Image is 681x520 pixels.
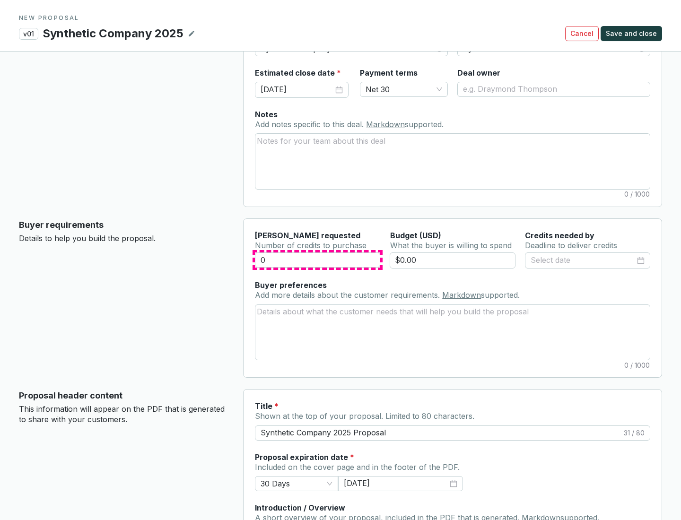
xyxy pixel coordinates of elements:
p: Proposal header content [19,389,228,402]
span: supported. [481,290,520,300]
p: This information will appear on the PDF that is generated to share with your customers. [19,404,228,425]
label: Estimated close date [255,68,341,78]
label: Title [255,401,279,411]
p: Synthetic Company 2025 [42,26,184,42]
input: Select date [261,84,333,96]
a: Markdown [442,290,481,300]
span: Net 30 [366,82,442,96]
input: e.g. Draymond Thompson [457,82,650,97]
span: Add notes specific to this deal. [255,120,366,129]
label: Proposal expiration date [255,452,354,462]
span: Included on the cover page and in the footer of the PDF. [255,462,460,472]
p: Details to help you build the proposal. [19,234,228,244]
span: Add more details about the customer requirements. [255,290,442,300]
span: Cancel [570,29,594,38]
button: Save and close [601,26,662,41]
label: Deal owner [457,68,500,78]
label: Buyer preferences [255,280,327,290]
input: Select date [344,478,448,489]
span: What the buyer is willing to spend [390,241,512,250]
label: [PERSON_NAME] requested [255,230,360,241]
span: supported. [405,120,444,129]
p: Buyer requirements [19,218,228,232]
label: Introduction / Overview [255,503,345,513]
label: Credits needed by [525,230,594,241]
button: Cancel [565,26,599,41]
span: Deadline to deliver credits [525,241,617,250]
label: Notes [255,109,278,120]
input: Select date [531,254,635,267]
span: Shown at the top of your proposal. Limited to 80 characters. [255,411,474,421]
p: NEW PROPOSAL [19,14,662,22]
span: Budget (USD) [390,231,441,240]
label: Payment terms [360,68,418,78]
span: Save and close [606,29,657,38]
p: v01 [19,28,38,40]
span: Number of credits to purchase [255,241,367,250]
span: 30 Days [261,477,332,491]
span: 31 / 80 [624,428,645,438]
a: Markdown [366,120,405,129]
